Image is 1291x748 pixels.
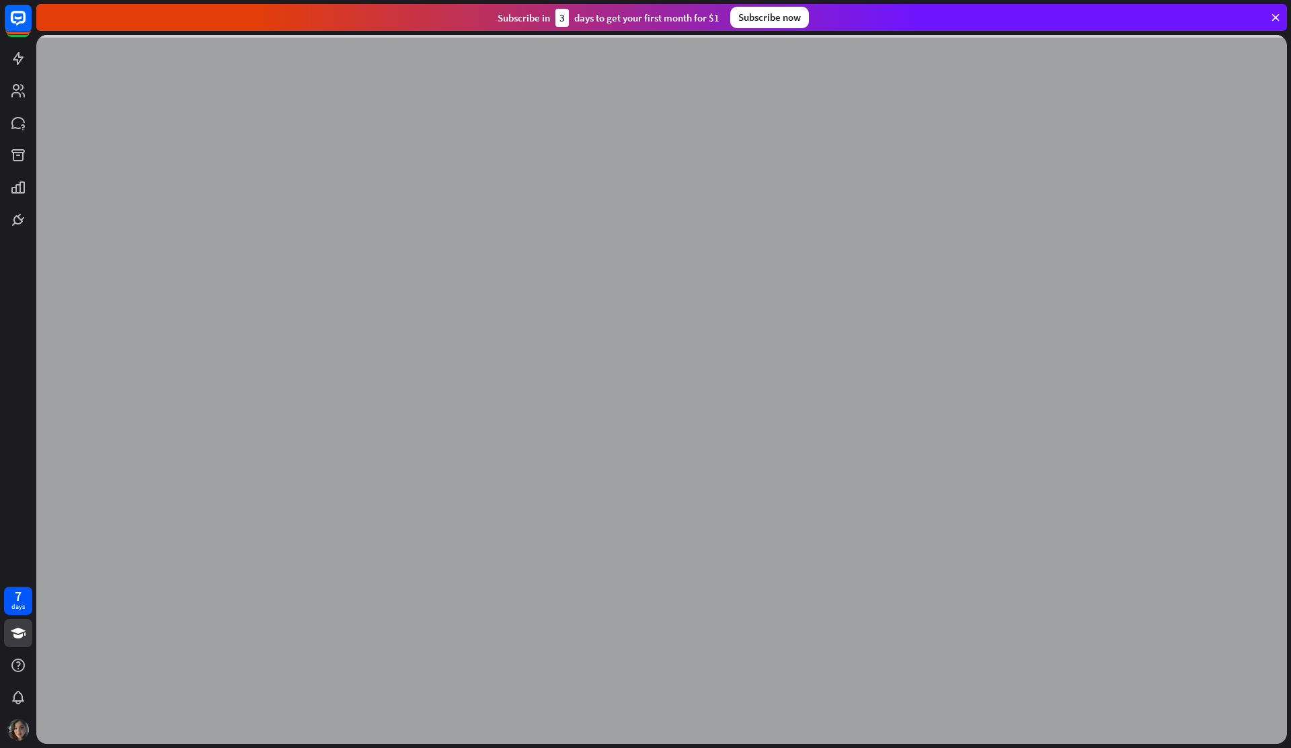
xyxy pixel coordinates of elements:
[555,9,569,27] div: 3
[730,7,809,28] div: Subscribe now
[4,587,32,615] a: 7 days
[11,602,25,612] div: days
[498,9,719,27] div: Subscribe in days to get your first month for $1
[15,590,22,602] div: 7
